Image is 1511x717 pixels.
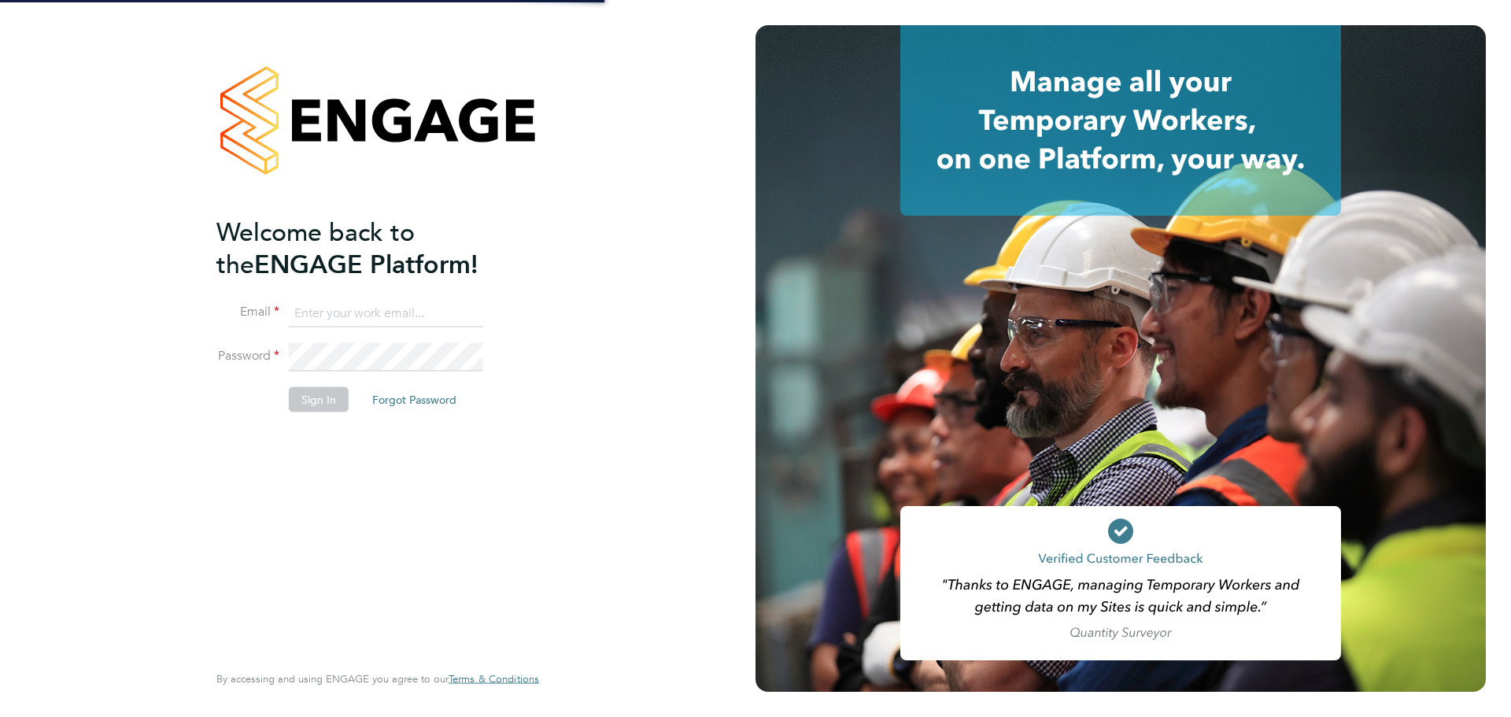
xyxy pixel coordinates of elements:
button: Forgot Password [360,387,469,412]
button: Sign In [289,387,349,412]
span: Welcome back to the [216,216,415,279]
h2: ENGAGE Platform! [216,216,523,280]
span: By accessing and using ENGAGE you agree to our [216,672,539,686]
label: Email [216,304,279,320]
span: Terms & Conditions [449,672,539,686]
label: Password [216,348,279,364]
a: Terms & Conditions [449,673,539,686]
input: Enter your work email... [289,299,483,327]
